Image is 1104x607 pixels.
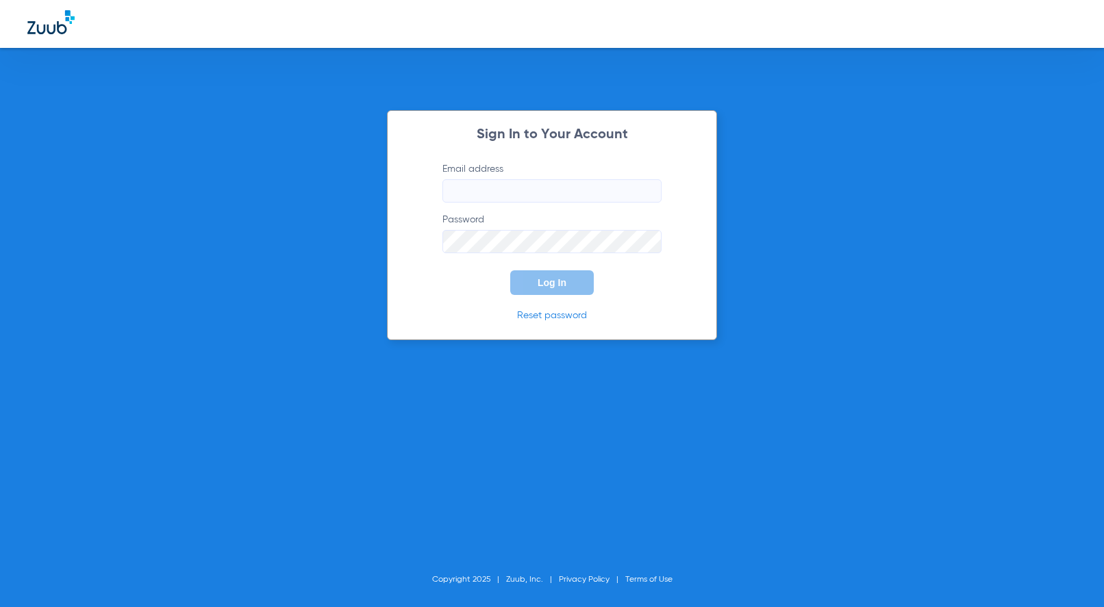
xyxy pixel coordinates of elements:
[625,576,673,584] a: Terms of Use
[442,230,662,253] input: Password
[422,128,682,142] h2: Sign In to Your Account
[506,573,559,586] li: Zuub, Inc.
[538,277,566,288] span: Log In
[442,213,662,253] label: Password
[27,10,75,34] img: Zuub Logo
[442,179,662,203] input: Email address
[442,162,662,203] label: Email address
[510,270,594,295] button: Log In
[517,311,587,320] a: Reset password
[1036,541,1104,607] iframe: Chat Widget
[432,573,506,586] li: Copyright 2025
[559,576,610,584] a: Privacy Policy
